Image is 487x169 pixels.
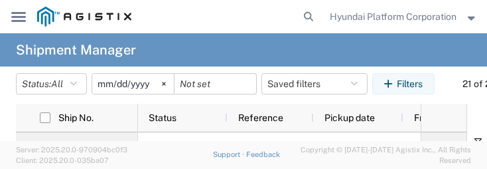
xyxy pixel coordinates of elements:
input: Not set [92,74,174,94]
a: Support [213,150,246,158]
span: From company [414,112,477,123]
input: Not set [174,74,256,94]
span: Pickup date [324,112,375,123]
span: Ship No. [58,112,94,123]
span: Hyundai Platform Corporation [330,9,456,24]
a: Feedback [246,150,280,158]
span: Copyright © [DATE]-[DATE] Agistix Inc., All Rights Reserved [280,144,471,166]
span: All [51,79,63,89]
img: logo [37,7,131,27]
button: Saved filters [261,73,368,94]
span: Server: 2025.20.0-970904bc0f3 [16,146,127,154]
span: Status [149,112,176,123]
button: Hyundai Platform Corporation [329,9,478,25]
h4: Shipment Manager [16,33,136,67]
button: Status:All [16,73,87,94]
span: Client: 2025.20.0-035ba07 [16,156,109,164]
button: Filters [372,73,435,94]
span: Reference [238,112,283,123]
